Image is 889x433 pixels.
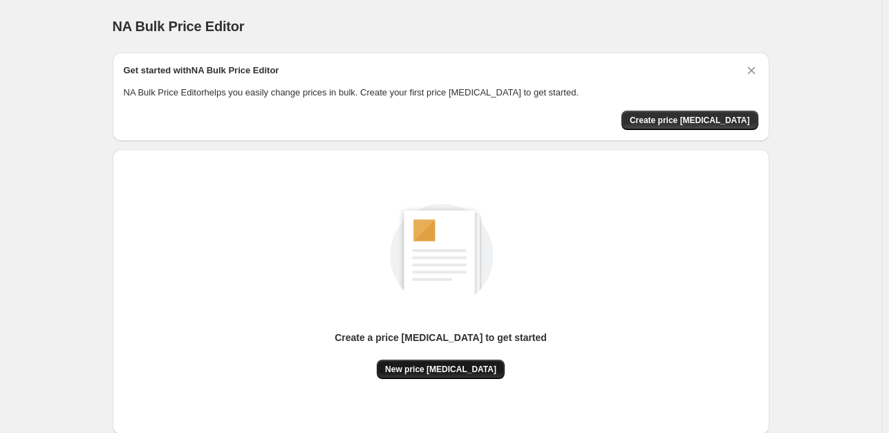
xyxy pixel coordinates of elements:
[385,364,496,375] span: New price [MEDICAL_DATA]
[113,19,245,34] span: NA Bulk Price Editor
[745,64,758,77] button: Dismiss card
[124,86,758,100] p: NA Bulk Price Editor helps you easily change prices in bulk. Create your first price [MEDICAL_DAT...
[335,331,547,344] p: Create a price [MEDICAL_DATA] to get started
[377,360,505,379] button: New price [MEDICAL_DATA]
[124,64,279,77] h2: Get started with NA Bulk Price Editor
[621,111,758,130] button: Create price change job
[630,115,750,126] span: Create price [MEDICAL_DATA]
